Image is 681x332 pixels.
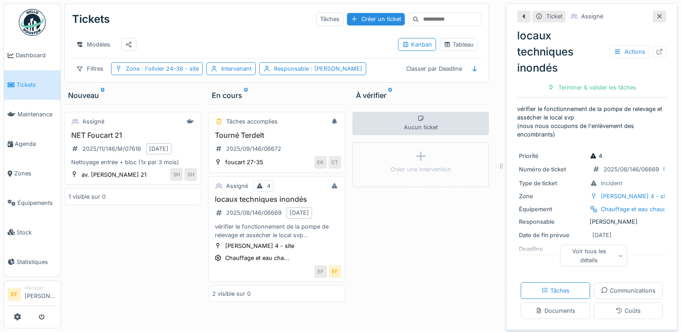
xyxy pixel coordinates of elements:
div: [PERSON_NAME] 4 - site [225,242,294,250]
div: Tâches accomplies [226,117,278,126]
div: [DATE] [592,231,612,239]
span: Stock [17,228,57,237]
div: Classer par Deadline [402,62,466,75]
div: Zone [126,64,199,73]
div: Chauffage et eau cha... [225,254,289,262]
div: Priorité [519,152,586,160]
div: Créer un ticket [347,13,405,25]
div: 4 [590,152,602,160]
a: Équipements [4,188,60,218]
div: Assigné [226,182,248,190]
div: vérifier le fonctionnement de la pompe de relevage et assécher le local svp (nous nous occupons d... [212,222,341,239]
div: Documents [535,306,575,315]
span: Maintenance [17,110,57,119]
div: Assigné [82,117,104,126]
div: Coûts [616,306,641,315]
div: av. [PERSON_NAME] 21 [81,170,146,179]
div: Incident [601,179,622,187]
span: Agenda [15,140,57,148]
div: SH [170,168,183,181]
div: CT [329,156,341,169]
div: Nouveau [68,90,197,101]
span: Tickets [17,81,57,89]
span: Dashboard [16,51,57,60]
div: Type de ticket [519,179,586,187]
a: Tickets [4,70,60,100]
div: Communications [601,286,655,295]
div: En cours [212,90,341,101]
div: 2025/08/146/06669 [604,165,659,174]
div: Nettoyage entrée + bloc (1x par 3 mois) [69,158,197,166]
div: 2025/09/146/06672 [226,145,281,153]
div: Modèles [72,38,114,51]
div: Numéro de ticket [519,165,586,174]
div: Terminer & valider les tâches [544,81,640,94]
div: Assigné [581,12,603,21]
div: [PERSON_NAME] 4 - site [601,192,670,200]
div: EF [314,265,327,278]
div: 4 [267,182,270,190]
div: 2025/11/146/M/07616 [82,145,141,153]
span: Équipements [17,199,57,207]
a: Agenda [4,129,60,159]
img: Badge_color-CXgf-gQk.svg [19,9,46,36]
div: À vérifier [356,90,485,101]
div: 2025/08/146/06669 [226,209,282,217]
div: Responsable [519,217,586,226]
li: EF [8,288,21,301]
a: EF Manager[PERSON_NAME] [8,285,57,306]
li: [PERSON_NAME] [25,285,57,304]
div: Zone [519,192,586,200]
span: Zones [14,169,57,178]
div: Actions [610,45,649,58]
div: Filtres [72,62,107,75]
div: Date de fin prévue [519,231,586,239]
div: Tâches [541,286,570,295]
div: [DATE] [149,145,168,153]
sup: 0 [101,90,105,101]
div: Ticket [546,12,562,21]
div: SH [184,168,197,181]
span: : [PERSON_NAME] [309,65,362,72]
div: 2 visible sur 0 [212,289,251,298]
h3: Tourné Terdelt [212,131,341,140]
span: : l'olivier 24-36 - site [140,65,199,72]
div: locaux techniques inondés [517,28,666,76]
a: Stock [4,217,60,247]
div: Responsable [274,64,362,73]
div: Aucun ticket [352,112,489,135]
div: foucart 27-35 [225,158,263,166]
h3: NET Foucart 21 [69,131,197,140]
div: Créer une intervention [390,165,451,174]
div: Intervenant [221,64,252,73]
div: Tâches [316,13,343,26]
p: vérifier le fonctionnement de la pompe de relevage et assécher le local svp (nous nous occupons d... [517,105,666,139]
a: Zones [4,159,60,188]
a: Statistiques [4,247,60,277]
span: Statistiques [17,258,57,266]
div: Kanban [402,40,432,49]
div: Voir tous les détails [560,245,627,266]
div: 1 visible sur 0 [69,192,106,201]
a: Maintenance [4,100,60,129]
div: Équipement [519,205,586,213]
h3: locaux techniques inondés [212,195,341,204]
div: Tableau [444,40,474,49]
div: EF [329,265,341,278]
div: [PERSON_NAME] [519,217,664,226]
sup: 0 [244,90,248,101]
div: [DATE] [290,209,309,217]
sup: 0 [388,90,392,101]
div: Manager [25,285,57,291]
div: EK [314,156,327,169]
div: Tickets [72,8,110,31]
a: Dashboard [4,41,60,70]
